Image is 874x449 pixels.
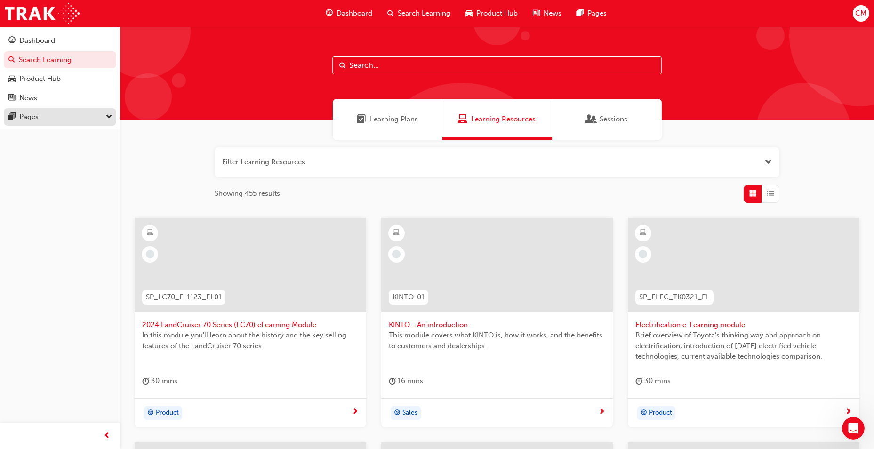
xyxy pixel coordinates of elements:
[352,408,359,417] span: next-icon
[635,320,852,330] span: Electrification e-Learning module
[577,8,584,19] span: pages-icon
[635,330,852,362] span: Brief overview of Toyota’s thinking way and approach on electrification, introduction of [DATE] e...
[8,75,16,83] span: car-icon
[4,108,116,126] button: Pages
[640,227,646,239] span: learningResourceType_ELEARNING-icon
[641,407,647,419] span: target-icon
[392,250,401,258] span: learningRecordVerb_NONE-icon
[5,3,80,24] img: Trak
[749,188,756,199] span: Grid
[476,8,518,19] span: Product Hub
[389,375,396,387] span: duration-icon
[332,56,662,74] input: Search...
[598,408,605,417] span: next-icon
[587,8,607,19] span: Pages
[142,375,149,387] span: duration-icon
[135,218,366,428] a: SP_LC70_FL1123_EL012024 LandCruiser 70 Series (LC70) eLearning ModuleIn this module you'll learn ...
[19,35,55,46] div: Dashboard
[337,8,372,19] span: Dashboard
[465,8,473,19] span: car-icon
[533,8,540,19] span: news-icon
[635,375,671,387] div: 30 mins
[639,250,647,258] span: learningRecordVerb_NONE-icon
[4,51,116,69] a: Search Learning
[600,114,627,125] span: Sessions
[104,430,111,442] span: prev-icon
[142,375,177,387] div: 30 mins
[855,8,866,19] span: CM
[398,8,450,19] span: Search Learning
[142,320,359,330] span: 2024 LandCruiser 70 Series (LC70) eLearning Module
[393,292,425,303] span: KINTO-01
[458,114,467,125] span: Learning Resources
[19,73,61,84] div: Product Hub
[147,227,153,239] span: learningResourceType_ELEARNING-icon
[525,4,569,23] a: news-iconNews
[106,111,112,123] span: down-icon
[586,114,596,125] span: Sessions
[339,60,346,71] span: Search
[639,292,710,303] span: SP_ELEC_TK0321_EL
[552,99,662,140] a: SessionsSessions
[569,4,614,23] a: pages-iconPages
[357,114,366,125] span: Learning Plans
[387,8,394,19] span: search-icon
[4,32,116,49] a: Dashboard
[4,30,116,108] button: DashboardSearch LearningProduct HubNews
[146,250,154,258] span: learningRecordVerb_NONE-icon
[8,56,15,64] span: search-icon
[19,112,39,122] div: Pages
[767,188,774,199] span: List
[458,4,525,23] a: car-iconProduct Hub
[853,5,869,22] button: CM
[147,407,154,419] span: target-icon
[393,227,400,239] span: learningResourceType_ELEARNING-icon
[370,114,418,125] span: Learning Plans
[389,320,605,330] span: KINTO - An introduction
[146,292,222,303] span: SP_LC70_FL1123_EL01
[394,407,401,419] span: target-icon
[8,37,16,45] span: guage-icon
[635,375,642,387] span: duration-icon
[544,8,561,19] span: News
[402,408,417,418] span: Sales
[842,417,865,440] iframe: Intercom live chat
[4,70,116,88] a: Product Hub
[389,375,423,387] div: 16 mins
[318,4,380,23] a: guage-iconDashboard
[4,89,116,107] a: News
[845,408,852,417] span: next-icon
[471,114,536,125] span: Learning Resources
[215,188,280,199] span: Showing 455 results
[380,4,458,23] a: search-iconSearch Learning
[442,99,552,140] a: Learning ResourcesLearning Resources
[8,113,16,121] span: pages-icon
[649,408,672,418] span: Product
[326,8,333,19] span: guage-icon
[389,330,605,351] span: This module covers what KINTO is, how it works, and the benefits to customers and dealerships.
[8,94,16,103] span: news-icon
[19,93,37,104] div: News
[333,99,442,140] a: Learning PlansLearning Plans
[142,330,359,351] span: In this module you'll learn about the history and the key selling features of the LandCruiser 70 ...
[381,218,613,428] a: KINTO-01KINTO - An introductionThis module covers what KINTO is, how it works, and the benefits t...
[765,157,772,168] button: Open the filter
[628,218,859,428] a: SP_ELEC_TK0321_ELElectrification e-Learning moduleBrief overview of Toyota’s thinking way and app...
[156,408,179,418] span: Product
